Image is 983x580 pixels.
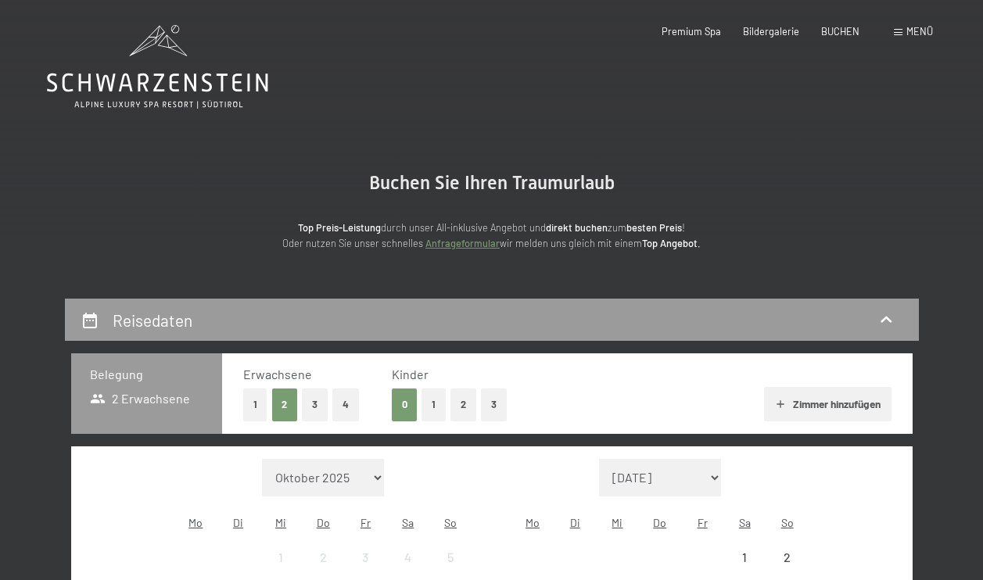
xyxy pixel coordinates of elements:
[302,536,344,578] div: Anreise nicht möglich
[113,310,192,330] h2: Reisedaten
[422,388,446,421] button: 1
[546,221,608,234] strong: direkt buchen
[272,388,298,421] button: 2
[275,516,286,529] abbr: Mittwoch
[387,536,429,578] div: Anreise nicht möglich
[429,536,472,578] div: Sun Oct 05 2025
[90,366,204,383] h3: Belegung
[243,367,312,381] span: Erwachsene
[344,536,386,578] div: Anreise nicht möglich
[698,516,708,529] abbr: Freitag
[302,536,344,578] div: Thu Oct 02 2025
[450,388,476,421] button: 2
[425,237,500,249] a: Anfrageformular
[642,237,701,249] strong: Top Angebot.
[233,516,243,529] abbr: Dienstag
[317,516,330,529] abbr: Donnerstag
[302,388,328,421] button: 3
[764,387,892,421] button: Zimmer hinzufügen
[387,536,429,578] div: Sat Oct 04 2025
[243,388,267,421] button: 1
[392,388,418,421] button: 0
[723,536,766,578] div: Sat Nov 01 2025
[298,221,381,234] strong: Top Preis-Leistung
[90,390,191,407] span: 2 Erwachsene
[188,516,203,529] abbr: Montag
[444,516,457,529] abbr: Sonntag
[739,516,751,529] abbr: Samstag
[260,536,302,578] div: Wed Oct 01 2025
[570,516,580,529] abbr: Dienstag
[766,536,808,578] div: Sun Nov 02 2025
[332,388,359,421] button: 4
[821,25,859,38] a: BUCHEN
[260,536,302,578] div: Anreise nicht möglich
[526,516,540,529] abbr: Montag
[906,25,933,38] span: Menü
[369,172,615,194] span: Buchen Sie Ihren Traumurlaub
[361,516,371,529] abbr: Freitag
[392,367,429,381] span: Kinder
[344,536,386,578] div: Fri Oct 03 2025
[429,536,472,578] div: Anreise nicht möglich
[653,516,666,529] abbr: Donnerstag
[781,516,794,529] abbr: Sonntag
[662,25,721,38] a: Premium Spa
[481,388,507,421] button: 3
[626,221,682,234] strong: besten Preis
[766,536,808,578] div: Anreise nicht möglich
[402,516,414,529] abbr: Samstag
[743,25,799,38] a: Bildergalerie
[612,516,622,529] abbr: Mittwoch
[723,536,766,578] div: Anreise nicht möglich
[179,220,805,252] p: durch unser All-inklusive Angebot und zum ! Oder nutzen Sie unser schnelles wir melden uns gleich...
